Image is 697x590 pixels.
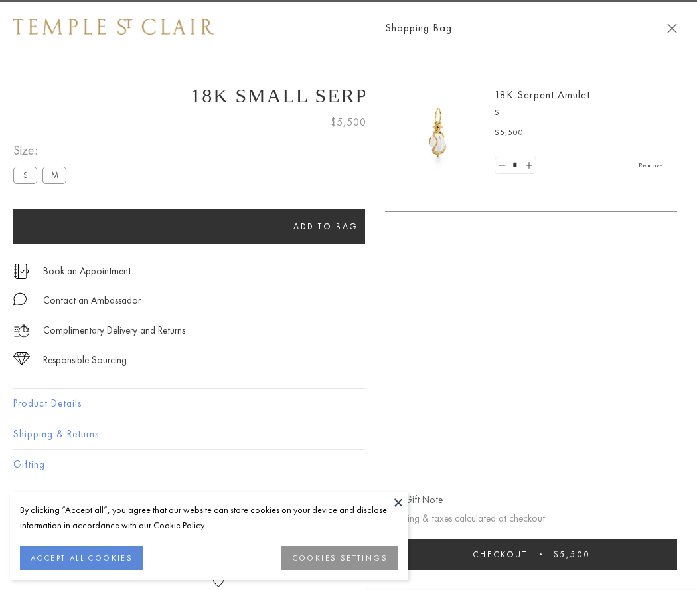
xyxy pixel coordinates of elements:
[20,502,398,533] div: By clicking “Accept all”, you agree that our website can store cookies on your device and disclos...
[385,539,677,570] button: Checkout $5,500
[495,106,664,120] p: S
[13,84,684,107] h1: 18K Small Serpent Amulet
[43,322,185,339] p: Complimentary Delivery and Returns
[13,352,30,365] img: icon_sourcing.svg
[667,23,677,33] button: Close Shopping Bag
[495,88,590,102] a: 18K Serpent Amulet
[639,158,664,173] a: Remove
[281,546,398,570] button: COOKIES SETTINGS
[554,549,590,560] span: $5,500
[385,492,443,508] button: Add Gift Note
[13,322,30,339] img: icon_delivery.svg
[42,167,66,183] label: M
[13,292,27,306] img: MessageIcon-01_2.svg
[43,292,141,309] div: Contact an Ambassador
[13,389,684,419] button: Product Details
[13,419,684,449] button: Shipping & Returns
[13,450,684,480] button: Gifting
[13,209,639,244] button: Add to bag
[473,549,528,560] span: Checkout
[13,167,37,183] label: S
[293,221,358,232] span: Add to bag
[398,93,478,173] img: P51836-E11SERPPV
[13,264,29,279] img: icon_appointment.svg
[385,510,677,527] p: Shipping & taxes calculated at checkout
[43,352,127,369] div: Responsible Sourcing
[331,114,366,131] span: $5,500
[495,157,508,174] a: Set quantity to 0
[13,19,214,35] img: Temple St. Clair
[13,140,72,161] span: Size:
[20,546,143,570] button: ACCEPT ALL COOKIES
[43,264,131,278] a: Book an Appointment
[385,19,452,37] span: Shopping Bag
[495,126,524,140] span: $5,500
[522,157,535,174] a: Set quantity to 2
